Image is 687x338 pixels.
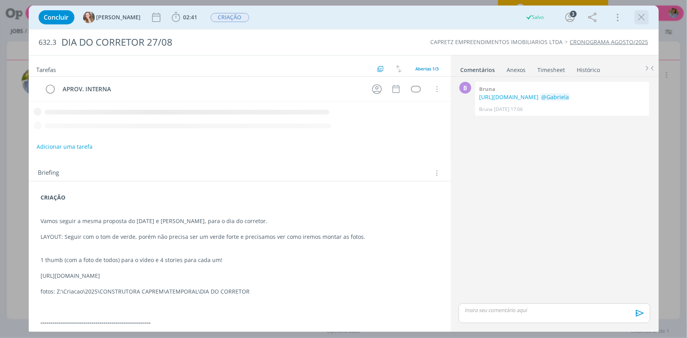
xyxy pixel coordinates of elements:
[83,11,95,23] img: G
[96,15,141,20] span: [PERSON_NAME]
[507,66,526,74] div: Anexos
[41,319,151,326] strong: --------------------------------------------------------
[570,11,577,17] div: 3
[41,233,439,241] p: LAYOUT: Seguir com o tom de verde, porém não precisa ser um verde forte e precisamos ver como ire...
[541,93,569,101] span: @Gabriela
[38,168,59,178] span: Briefing
[479,85,495,92] b: Bruna
[83,11,141,23] button: G[PERSON_NAME]
[41,194,66,201] strong: CRIAÇÃO
[39,10,74,24] button: Concluir
[459,82,471,94] div: B
[564,11,576,24] button: 3
[479,106,493,113] p: Bruna
[170,11,200,24] button: 02:41
[396,65,402,72] img: arrow-down-up.svg
[479,93,539,101] a: [URL][DOMAIN_NAME]
[41,217,439,225] p: Vamos seguir a mesma proposta do [DATE] e [PERSON_NAME], para o dia do corretor.
[41,288,439,296] p: fotos: Z:\Criacao\2025\CONSTRUTORA CAPREM\ATEMPORAL\DIA DO CORRETOR
[526,14,544,21] div: Salvo
[577,63,601,74] a: Histórico
[211,13,249,22] span: CRIAÇÃO
[431,38,563,46] a: CAPRETZ EMPREENDIMENTOS IMOBILIARIOS LTDA
[537,63,566,74] a: Timesheet
[44,14,69,20] span: Concluir
[36,140,93,154] button: Adicionar uma tarefa
[210,13,250,22] button: CRIAÇÃO
[494,106,523,113] span: [DATE] 17:06
[183,13,198,21] span: 02:41
[41,256,439,264] p: 1 thumb (com a foto de todos) para o vídeo e 4 stories para cada um!
[59,84,365,94] div: APROV. INTERNA
[37,64,56,74] span: Tarefas
[41,272,439,280] p: [URL][DOMAIN_NAME]
[39,38,57,47] span: 632.3
[416,66,439,72] span: Abertas 1/3
[58,33,391,52] div: DIA DO CORRETOR 27/08
[29,6,659,332] div: dialog
[460,63,496,74] a: Comentários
